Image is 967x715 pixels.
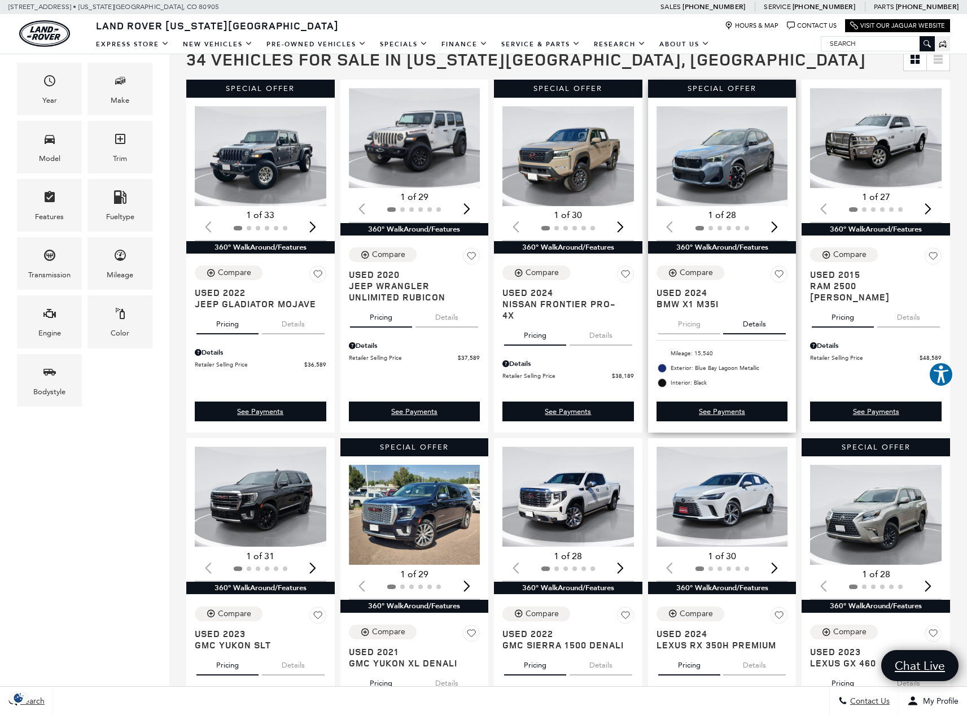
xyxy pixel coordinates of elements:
[502,265,570,280] button: Compare Vehicle
[195,628,318,639] span: Used 2023
[793,2,855,11] a: [PHONE_NUMBER]
[349,402,480,421] div: undefined - Jeep Wrangler Unlimited Rubicon
[657,209,788,221] div: 1 of 28
[657,447,790,547] div: 1 / 2
[570,651,632,675] button: details tab
[39,152,60,165] div: Model
[35,211,64,223] div: Features
[415,669,478,694] button: details tab
[723,651,786,675] button: details tab
[195,209,326,221] div: 1 of 33
[612,372,634,380] span: $38,189
[176,34,260,54] a: New Vehicles
[767,555,782,580] div: Next slide
[96,19,339,32] span: Land Rover [US_STATE][GEOGRAPHIC_DATA]
[725,21,778,30] a: Hours & Map
[349,354,480,362] a: Retailer Selling Price $37,589
[17,295,82,348] div: EngineEngine
[349,646,480,669] a: Used 2021GMC Yukon XL Denali
[671,377,788,389] span: Interior: Black
[904,48,926,71] a: Grid View
[17,63,82,115] div: YearYear
[33,386,65,398] div: Bodystyle
[810,354,920,362] span: Retailer Selling Price
[459,573,474,598] div: Next slide
[106,211,134,223] div: Fueltype
[463,247,480,269] button: Save Vehicle
[372,627,405,637] div: Compare
[502,402,634,421] a: See Payments
[810,191,942,203] div: 1 of 27
[657,628,780,639] span: Used 2024
[107,269,133,281] div: Mileage
[349,88,482,188] img: 2020 Jeep Wrangler Unlimited Rubicon 1
[111,327,129,339] div: Color
[195,360,326,369] a: Retailer Selling Price $36,589
[502,607,570,621] button: Compare Vehicle
[648,241,797,254] div: 360° WalkAround/Features
[657,607,724,621] button: Compare Vehicle
[502,106,636,206] img: 2024 Nissan Frontier PRO-4X 1
[671,363,788,374] span: Exterior: Blue Bay Lagoon Metallic
[810,568,942,581] div: 1 of 28
[918,696,959,706] span: My Profile
[260,34,373,54] a: Pre-Owned Vehicles
[502,372,634,380] a: Retailer Selling Price $38,189
[195,607,262,621] button: Compare Vehicle
[810,341,942,351] div: Pricing Details - Ram 2500 Laramie Longhorn
[502,628,625,639] span: Used 2022
[802,438,950,456] div: Special Offer
[810,269,933,280] span: Used 2015
[657,402,788,421] div: undefined - BMW X1 M35i
[349,88,482,188] div: 1 / 2
[196,651,259,675] button: pricing tab
[43,188,56,211] span: Features
[43,129,56,152] span: Model
[504,651,566,675] button: pricing tab
[87,295,152,348] div: ColorColor
[502,447,636,547] img: 2022 GMC Sierra 1500 Denali 1
[658,651,720,675] button: pricing tab
[218,268,251,278] div: Compare
[680,609,713,619] div: Compare
[502,639,625,651] span: GMC Sierra 1500 Denali
[113,129,127,152] span: Trim
[89,19,345,32] a: Land Rover [US_STATE][GEOGRAPHIC_DATA]
[195,298,318,309] span: Jeep Gladiator Mojave
[617,607,634,628] button: Save Vehicle
[810,402,942,421] div: undefined - Ram 2500 Laramie Longhorn
[87,237,152,290] div: MileageMileage
[847,696,890,706] span: Contact Us
[340,223,489,236] div: 360° WalkAround/Features
[373,34,435,54] a: Specials
[195,639,318,651] span: GMC Yukon SLT
[810,247,878,262] button: Compare Vehicle
[802,223,950,236] div: 360° WalkAround/Features
[494,241,642,254] div: 360° WalkAround/Features
[502,628,634,651] a: Used 2022GMC Sierra 1500 Denali
[833,627,867,637] div: Compare
[587,34,653,54] a: Research
[921,573,936,598] div: Next slide
[812,303,874,328] button: pricing tab
[502,209,634,221] div: 1 of 30
[372,250,405,260] div: Compare
[502,550,634,563] div: 1 of 28
[186,241,335,254] div: 360° WalkAround/Features
[195,402,326,421] div: undefined - Jeep Gladiator Mojave
[920,354,942,362] span: $48,589
[305,555,321,580] div: Next slide
[38,327,61,339] div: Engine
[810,646,933,657] span: Used 2023
[657,106,790,206] div: 1 / 2
[349,657,472,669] span: GMC Yukon XL Denali
[305,215,321,239] div: Next slide
[340,438,489,456] div: Special Offer
[657,639,780,651] span: Lexus RX 350h Premium
[349,465,482,565] div: 1 / 2
[682,2,745,11] a: [PHONE_NUMBER]
[802,600,950,612] div: 360° WalkAround/Features
[113,188,127,211] span: Fueltype
[502,287,634,321] a: Used 2024Nissan Frontier PRO-4X
[502,372,612,380] span: Retailer Selling Price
